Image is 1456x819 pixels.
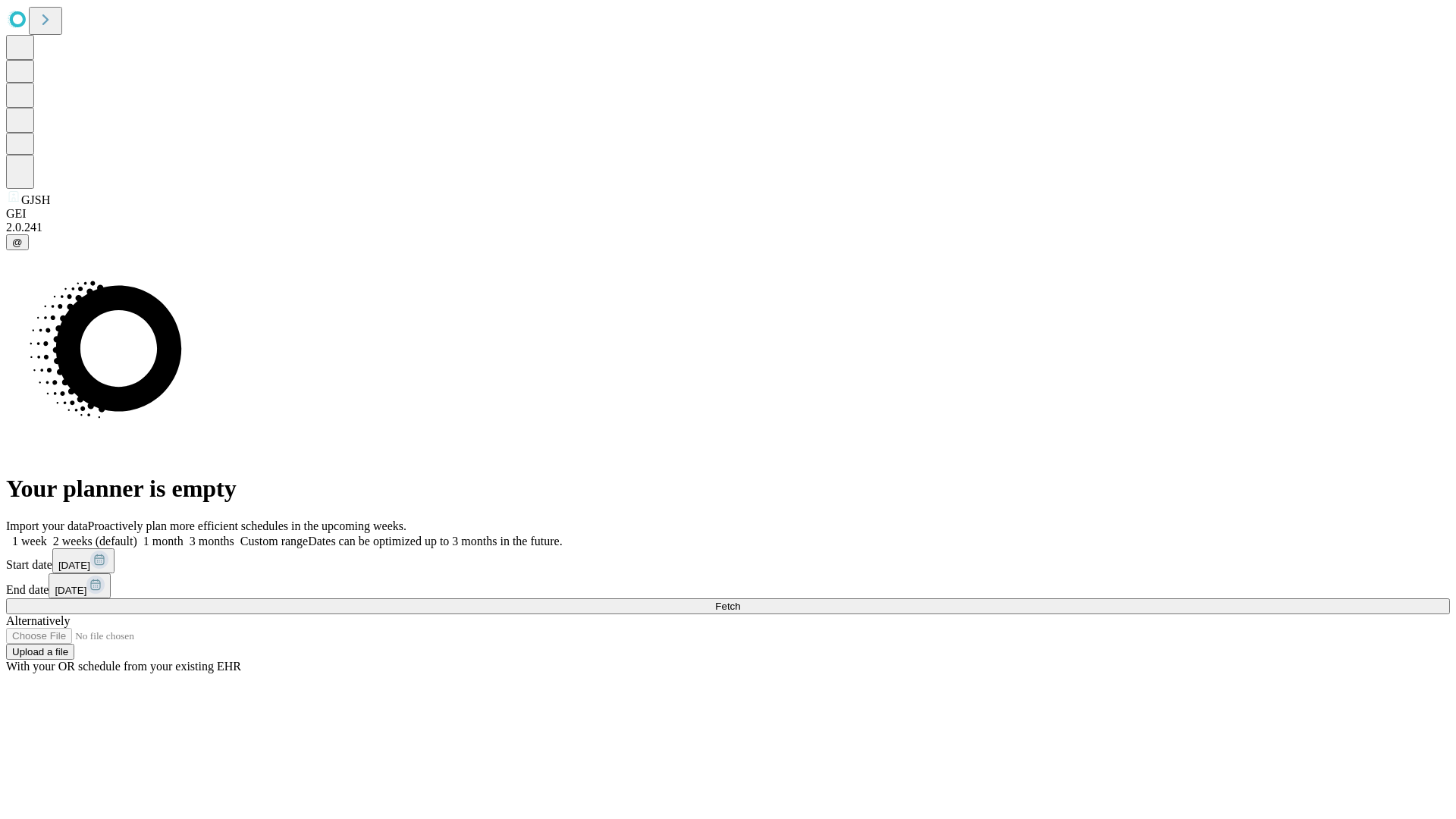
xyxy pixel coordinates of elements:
span: 3 months [190,535,234,548]
span: With your OR schedule from your existing EHR [6,660,241,673]
span: Alternatively [6,614,70,627]
button: [DATE] [52,548,115,573]
span: [DATE] [55,585,86,596]
span: Proactively plan more efficient schedules in the upcoming weeks. [88,519,406,532]
span: [DATE] [58,560,90,571]
h1: Your planner is empty [6,475,1450,503]
span: 1 week [12,535,47,548]
span: Custom range [240,535,308,548]
div: End date [6,573,1450,598]
span: 2 weeks (default) [53,535,137,548]
span: Fetch [715,601,740,612]
span: @ [12,237,23,248]
span: GJSH [21,193,50,206]
span: Import your data [6,519,88,532]
button: @ [6,234,29,250]
button: Upload a file [6,644,74,660]
div: 2.0.241 [6,221,1450,234]
div: GEI [6,207,1450,221]
button: Fetch [6,598,1450,614]
span: Dates can be optimized up to 3 months in the future. [308,535,562,548]
span: 1 month [143,535,184,548]
button: [DATE] [49,573,111,598]
div: Start date [6,548,1450,573]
